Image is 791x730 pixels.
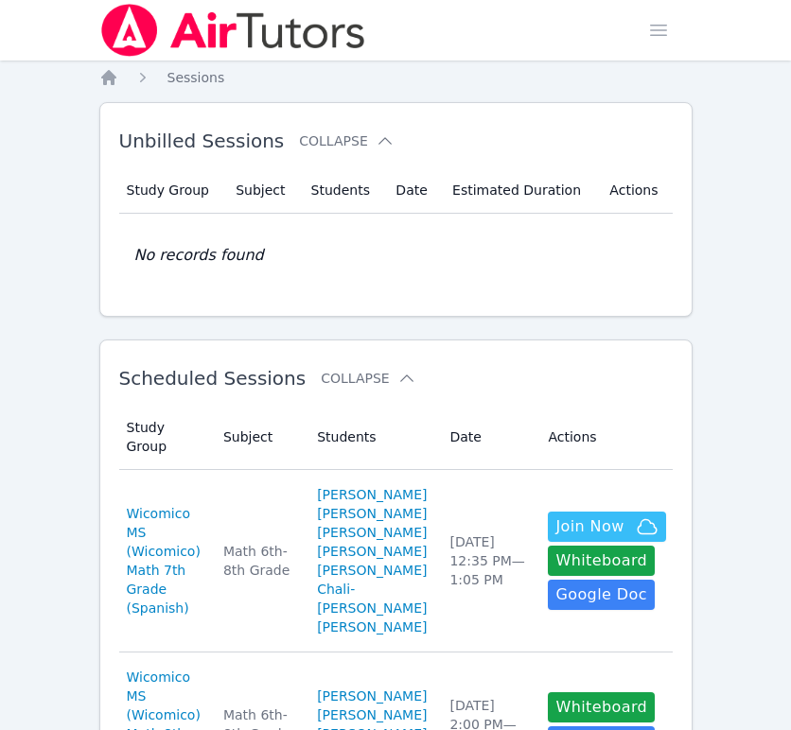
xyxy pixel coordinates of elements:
tr: Wicomico MS (Wicomico) Math 7th Grade (Spanish)Math 6th-8th Grade[PERSON_NAME][PERSON_NAME] [PERS... [119,470,677,652]
button: Collapse [321,369,415,388]
th: Subject [224,167,299,214]
a: [PERSON_NAME] [317,485,427,504]
a: [PERSON_NAME] Chali-[PERSON_NAME] [317,561,427,617]
a: [PERSON_NAME] [PERSON_NAME] [PERSON_NAME] [317,504,427,561]
a: Wicomico MS (Wicomico) Math 7th Grade (Spanish) [127,504,201,617]
a: Sessions [167,68,225,87]
span: Unbilled Sessions [119,130,285,152]
th: Study Group [119,405,212,470]
nav: Breadcrumb [99,68,693,87]
span: Join Now [555,515,624,538]
button: Collapse [299,131,394,150]
th: Study Group [119,167,225,214]
button: Join Now [548,512,665,542]
th: Date [384,167,441,214]
th: Actions [536,405,677,470]
td: No records found [119,214,673,297]
button: Whiteboard [548,546,655,576]
a: [PERSON_NAME] [317,705,427,724]
th: Estimated Duration [441,167,598,214]
th: Subject [212,405,306,470]
th: Date [438,405,536,470]
img: Air Tutors [99,4,367,57]
button: Whiteboard [548,692,655,722]
a: [PERSON_NAME] [317,687,427,705]
div: Math 6th-8th Grade [223,542,294,580]
th: Actions [598,167,672,214]
th: Students [300,167,385,214]
a: Google Doc [548,580,654,610]
a: [PERSON_NAME] [317,617,427,636]
th: Students [306,405,438,470]
div: [DATE] 12:35 PM — 1:05 PM [449,532,525,589]
span: Sessions [167,70,225,85]
span: Scheduled Sessions [119,367,307,390]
